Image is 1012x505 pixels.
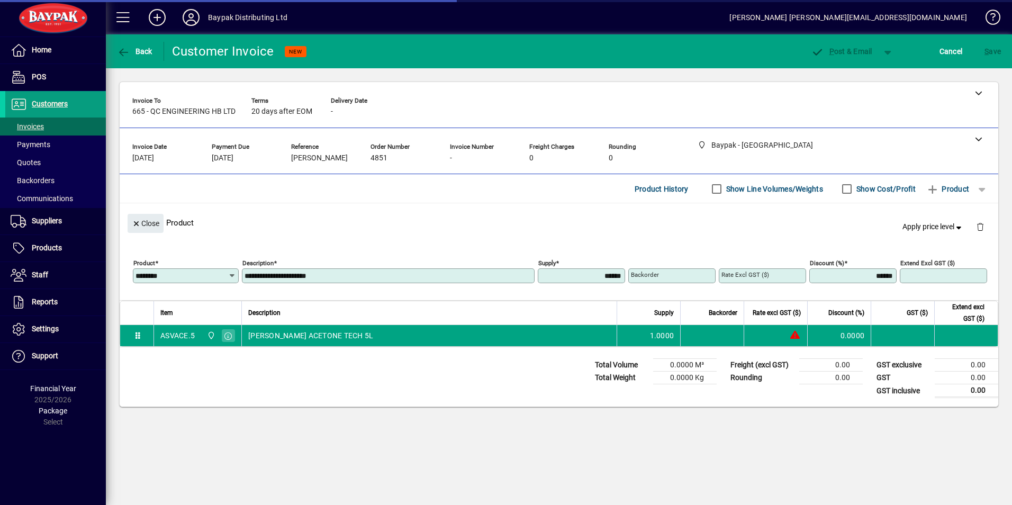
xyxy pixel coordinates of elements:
[871,372,935,384] td: GST
[799,359,863,372] td: 0.00
[650,330,674,341] span: 1.0000
[248,330,373,341] span: [PERSON_NAME] ACETONE TECH 5L
[32,244,62,252] span: Products
[921,179,974,199] button: Product
[978,2,999,37] a: Knowledge Base
[132,107,236,116] span: 665 - QC ENGINEERING HB LTD
[32,73,46,81] span: POS
[630,179,693,199] button: Product History
[133,259,155,267] mat-label: Product
[807,325,871,346] td: 0.0000
[653,372,717,384] td: 0.0000 Kg
[106,42,164,61] app-page-header-button: Back
[5,136,106,154] a: Payments
[5,235,106,261] a: Products
[5,118,106,136] a: Invoices
[11,122,44,131] span: Invoices
[251,107,312,116] span: 20 days after EOM
[828,307,864,319] span: Discount (%)
[140,8,174,27] button: Add
[39,407,67,415] span: Package
[907,307,928,319] span: GST ($)
[806,42,878,61] button: Post & Email
[5,208,106,235] a: Suppliers
[11,194,73,203] span: Communications
[538,259,556,267] mat-label: Supply
[5,190,106,208] a: Communications
[935,372,998,384] td: 0.00
[128,214,164,233] button: Close
[5,37,106,64] a: Home
[935,384,998,398] td: 0.00
[5,316,106,342] a: Settings
[30,384,76,393] span: Financial Year
[729,9,967,26] div: [PERSON_NAME] [PERSON_NAME][EMAIL_ADDRESS][DOMAIN_NAME]
[32,46,51,54] span: Home
[799,372,863,384] td: 0.00
[120,203,998,242] div: Product
[935,359,998,372] td: 0.00
[114,42,155,61] button: Back
[635,181,689,197] span: Product History
[810,259,844,267] mat-label: Discount (%)
[941,301,984,324] span: Extend excl GST ($)
[811,47,872,56] span: ost & Email
[829,47,834,56] span: P
[926,181,969,197] span: Product
[5,262,106,288] a: Staff
[590,359,653,372] td: Total Volume
[11,140,50,149] span: Payments
[854,184,916,194] label: Show Cost/Profit
[724,184,823,194] label: Show Line Volumes/Weights
[871,359,935,372] td: GST exclusive
[289,48,302,55] span: NEW
[32,270,48,279] span: Staff
[291,154,348,163] span: [PERSON_NAME]
[5,64,106,91] a: POS
[242,259,274,267] mat-label: Description
[721,271,769,278] mat-label: Rate excl GST ($)
[32,297,58,306] span: Reports
[132,154,154,163] span: [DATE]
[160,330,195,341] div: ASVACE.5
[212,154,233,163] span: [DATE]
[5,343,106,369] a: Support
[125,218,166,228] app-page-header-button: Close
[653,359,717,372] td: 0.0000 M³
[939,43,963,60] span: Cancel
[753,307,801,319] span: Rate excl GST ($)
[725,359,799,372] td: Freight (excl GST)
[590,372,653,384] td: Total Weight
[968,214,993,239] button: Delete
[331,107,333,116] span: -
[172,43,274,60] div: Customer Invoice
[371,154,387,163] span: 4851
[11,176,55,185] span: Backorders
[984,47,989,56] span: S
[898,218,968,237] button: Apply price level
[11,158,41,167] span: Quotes
[631,271,659,278] mat-label: Backorder
[609,154,613,163] span: 0
[5,289,106,315] a: Reports
[982,42,1004,61] button: Save
[654,307,674,319] span: Supply
[709,307,737,319] span: Backorder
[204,330,216,341] span: Baypak - Onekawa
[32,100,68,108] span: Customers
[32,351,58,360] span: Support
[160,307,173,319] span: Item
[32,217,62,225] span: Suppliers
[900,259,955,267] mat-label: Extend excl GST ($)
[968,222,993,231] app-page-header-button: Delete
[208,9,287,26] div: Baypak Distributing Ltd
[902,221,964,232] span: Apply price level
[984,43,1001,60] span: ave
[725,372,799,384] td: Rounding
[450,154,452,163] span: -
[937,42,965,61] button: Cancel
[117,47,152,56] span: Back
[174,8,208,27] button: Profile
[32,324,59,333] span: Settings
[5,154,106,172] a: Quotes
